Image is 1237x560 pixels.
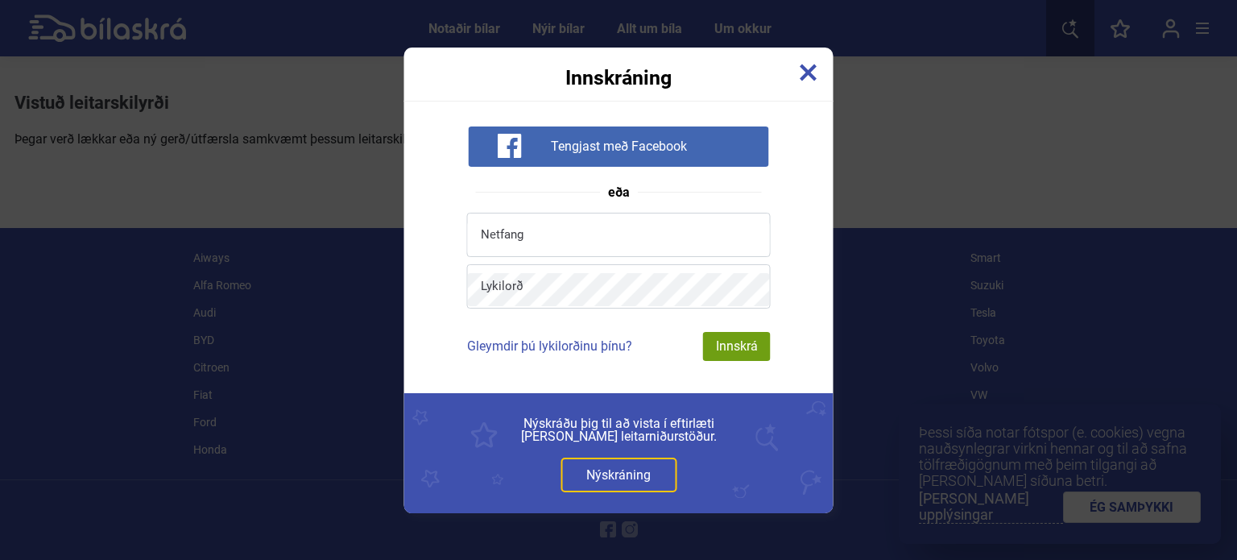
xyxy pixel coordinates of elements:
[800,64,817,81] img: close-x.svg
[600,186,638,199] span: eða
[703,332,771,361] div: Innskrá
[404,48,834,88] div: Innskráning
[551,139,687,155] span: Tengjast með Facebook
[468,138,768,153] a: Tengjast með Facebook
[561,458,676,492] a: Nýskráning
[467,338,632,354] a: Gleymdir þú lykilorðinu þínu?
[497,134,521,158] img: facebook-white-icon.svg
[441,417,797,443] span: Nýskráðu þig til að vista í eftirlæti [PERSON_NAME] leitarniðurstöður.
